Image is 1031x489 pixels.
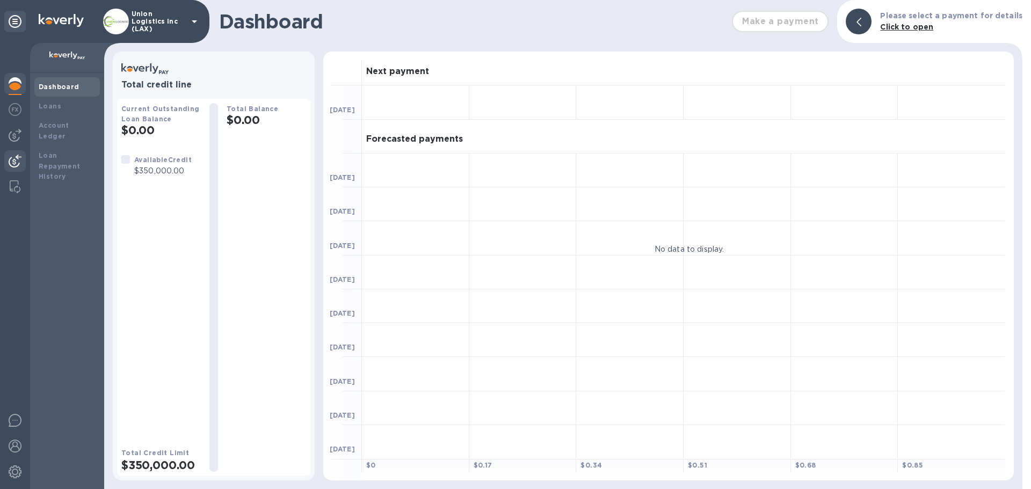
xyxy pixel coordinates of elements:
[121,458,201,472] h2: $350,000.00
[655,243,724,254] p: No data to display.
[330,173,355,181] b: [DATE]
[366,461,376,469] b: $ 0
[9,103,21,116] img: Foreign exchange
[902,461,923,469] b: $ 0.85
[330,207,355,215] b: [DATE]
[39,102,61,110] b: Loans
[880,11,1022,20] b: Please select a payment for details
[132,10,185,33] p: Union Logistics Inc (LAX)
[330,411,355,419] b: [DATE]
[330,309,355,317] b: [DATE]
[330,106,355,114] b: [DATE]
[219,10,727,33] h1: Dashboard
[39,151,81,181] b: Loan Repayment History
[39,14,84,27] img: Logo
[330,377,355,385] b: [DATE]
[134,165,192,177] p: $350,000.00
[580,461,602,469] b: $ 0.34
[474,461,492,469] b: $ 0.17
[330,343,355,351] b: [DATE]
[330,242,355,250] b: [DATE]
[39,83,79,91] b: Dashboard
[121,449,189,457] b: Total Credit Limit
[121,80,306,90] h3: Total credit line
[227,105,278,113] b: Total Balance
[121,123,201,137] h2: $0.00
[330,445,355,453] b: [DATE]
[330,275,355,283] b: [DATE]
[39,121,69,140] b: Account Ledger
[795,461,816,469] b: $ 0.68
[880,23,933,31] b: Click to open
[688,461,707,469] b: $ 0.51
[121,105,200,123] b: Current Outstanding Loan Balance
[4,11,26,32] div: Unpin categories
[227,113,306,127] h2: $0.00
[134,156,192,164] b: Available Credit
[366,67,429,77] h3: Next payment
[366,134,463,144] h3: Forecasted payments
